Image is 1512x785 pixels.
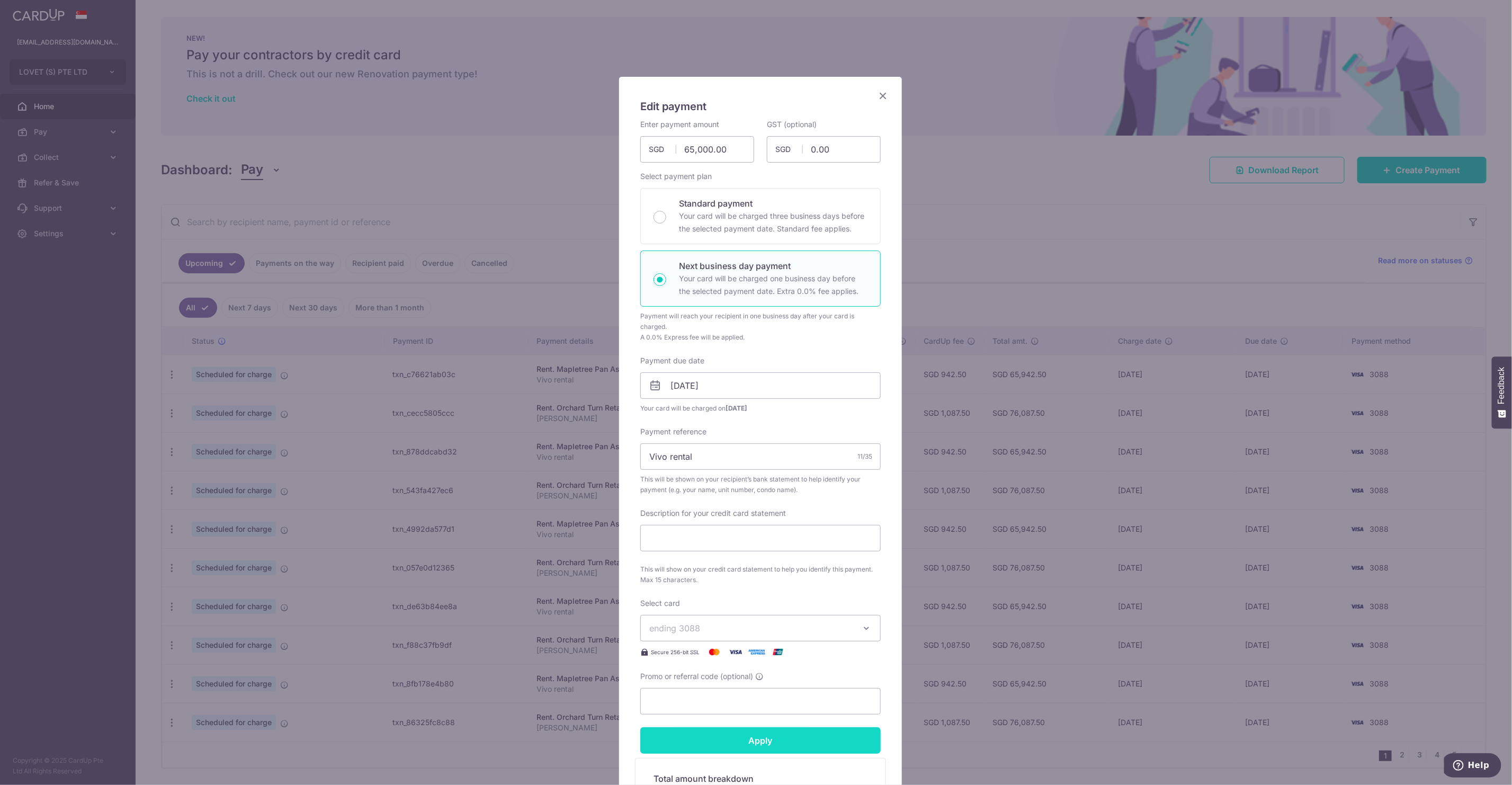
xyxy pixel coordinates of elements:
[640,474,881,495] span: This will be shown on your recipient’s bank statement to help identify your payment (e.g. your na...
[640,136,754,163] input: 0.00
[640,598,680,609] label: Select card
[654,772,867,785] h5: Total amount breakdown
[640,564,881,585] span: This will show on your credit card statement to help you identify this payment. Max 15 characters.
[640,171,712,182] label: Select payment plan
[857,451,872,462] div: 11/35
[1497,367,1507,404] span: Feedback
[640,98,881,115] h5: Edit payment
[640,426,706,437] label: Payment reference
[679,210,867,235] p: Your card will be charged three business days before the selected payment date. Standard fee appl...
[640,671,753,682] span: Promo or referral code (optional)
[640,119,719,130] label: Enter payment amount
[640,332,881,343] div: A 0.0% Express fee will be applied.
[651,648,700,656] span: Secure 256-bit SSL
[876,90,889,102] button: Close
[679,197,867,210] p: Standard payment
[640,403,881,414] span: Your card will be charged on
[649,144,676,155] span: SGD
[775,144,803,155] span: SGD
[1492,356,1512,429] button: Feedback - Show survey
[704,646,725,658] img: Mastercard
[1444,753,1501,780] iframe: Opens a widget where you can find more information
[767,136,881,163] input: 0.00
[679,272,867,298] p: Your card will be charged one business day before the selected payment date. Extra 0.0% fee applies.
[640,727,881,754] input: Apply
[767,119,817,130] label: GST (optional)
[679,260,867,272] p: Next business day payment
[746,646,767,658] img: American Express
[767,646,789,658] img: UnionPay
[640,508,786,519] label: Description for your credit card statement
[640,311,881,332] div: Payment will reach your recipient in one business day after your card is charged.
[725,646,746,658] img: Visa
[726,404,747,412] span: [DATE]
[640,615,881,641] button: ending 3088
[640,372,881,399] input: DD / MM / YYYY
[649,623,700,634] span: ending 3088
[640,355,704,366] label: Payment due date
